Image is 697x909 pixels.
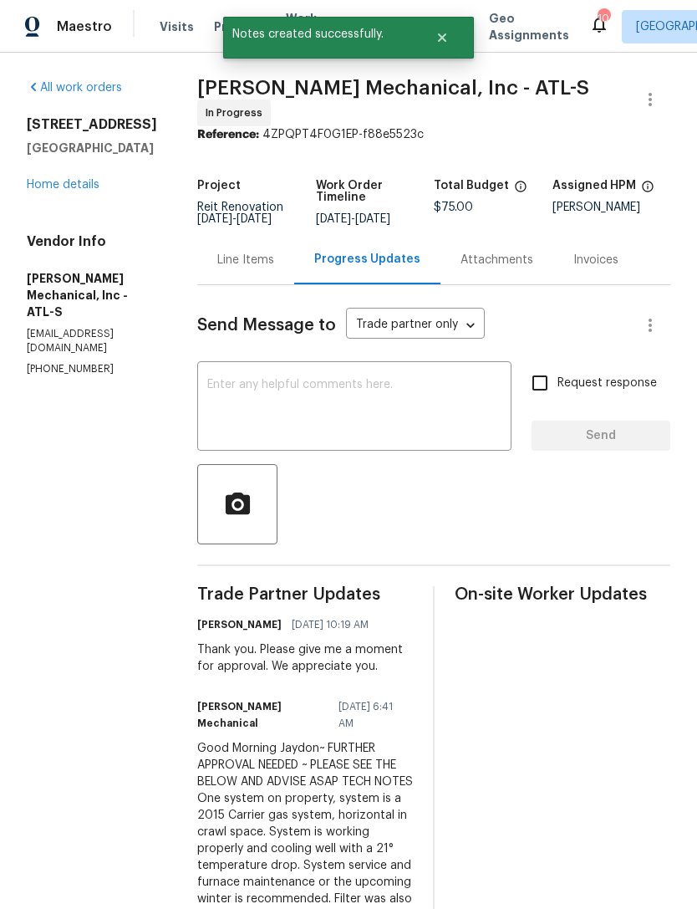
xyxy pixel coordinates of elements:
[316,213,390,225] span: -
[237,213,272,225] span: [DATE]
[27,362,157,376] p: [PHONE_NUMBER]
[197,180,241,192] h5: Project
[552,180,636,192] h5: Assigned HPM
[316,213,351,225] span: [DATE]
[598,10,609,27] div: 104
[346,312,485,340] div: Trade partner only
[460,252,533,268] div: Attachments
[197,586,413,603] span: Trade Partner Updates
[197,202,283,225] span: Reit Renovation
[214,18,266,35] span: Projects
[197,213,272,225] span: -
[197,616,282,633] h6: [PERSON_NAME]
[197,78,589,98] span: [PERSON_NAME] Mechanical, Inc - ATL-S
[514,180,527,202] span: The total cost of line items that have been proposed by Opendoor. This sum includes line items th...
[434,202,473,213] span: $75.00
[314,251,420,268] div: Progress Updates
[27,179,99,191] a: Home details
[217,252,274,268] div: Line Items
[355,213,390,225] span: [DATE]
[415,21,470,54] button: Close
[197,213,232,225] span: [DATE]
[286,10,328,43] span: Work Orders
[197,698,328,732] h6: [PERSON_NAME] Mechanical
[197,129,259,140] b: Reference:
[641,180,654,202] span: The hpm assigned to this work order.
[316,180,435,203] h5: Work Order Timeline
[223,17,415,52] span: Notes created successfully.
[197,126,670,143] div: 4ZPQPT4F0G1EP-f88e5523c
[434,180,509,192] h5: Total Budget
[27,140,157,156] h5: [GEOGRAPHIC_DATA]
[292,616,369,633] span: [DATE] 10:19 AM
[552,202,671,213] div: [PERSON_NAME]
[455,586,670,603] span: On-site Worker Updates
[27,270,157,320] h5: [PERSON_NAME] Mechanical, Inc - ATL-S
[573,252,618,268] div: Invoices
[557,375,657,392] span: Request response
[197,641,413,675] div: Thank you. Please give me a moment for approval. We appreciate you.
[338,698,403,732] span: [DATE] 6:41 AM
[206,105,269,121] span: In Progress
[197,317,336,334] span: Send Message to
[27,116,157,133] h2: [STREET_ADDRESS]
[27,327,157,355] p: [EMAIL_ADDRESS][DOMAIN_NAME]
[27,82,122,94] a: All work orders
[57,18,112,35] span: Maestro
[27,233,157,250] h4: Vendor Info
[160,18,194,35] span: Visits
[489,10,569,43] span: Geo Assignments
